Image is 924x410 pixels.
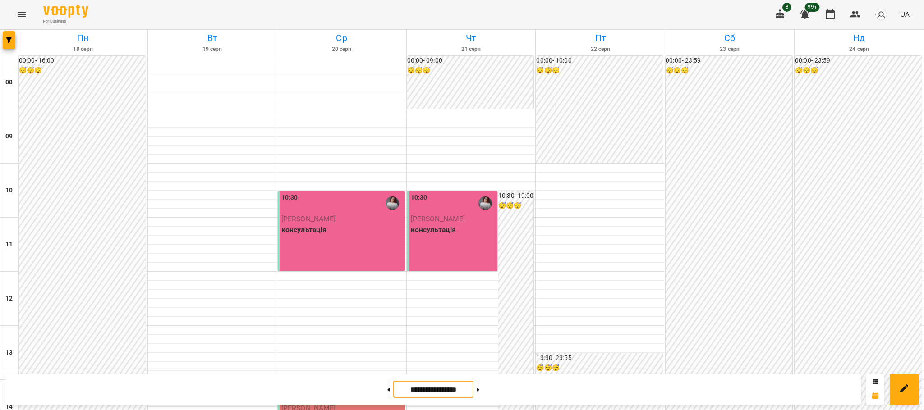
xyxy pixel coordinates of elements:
h6: 10:30 - 19:00 [498,191,533,201]
label: 10:30 [411,193,428,203]
h6: 13:30 - 23:55 [536,353,663,363]
p: консультація [281,224,403,235]
h6: 12 [5,294,13,304]
h6: Чт [408,31,534,45]
h6: Пт [537,31,663,45]
img: Катерина Стрій [478,196,492,210]
span: For Business [43,18,88,24]
h6: Ср [279,31,405,45]
h6: 19 серп [149,45,276,54]
label: 10:30 [281,193,298,203]
h6: 😴😴😴 [498,201,533,211]
span: [PERSON_NAME] [281,214,336,223]
h6: Пн [20,31,146,45]
h6: 00:00 - 10:00 [536,56,663,66]
button: UA [896,6,913,23]
h6: 00:00 - 16:00 [19,56,146,66]
h6: 24 серп [796,45,922,54]
button: Menu [11,4,32,25]
p: консультація [411,224,496,235]
h6: Нд [796,31,922,45]
h6: 21 серп [408,45,534,54]
h6: 😴😴😴 [536,363,663,373]
h6: 😴😴😴 [666,66,792,76]
h6: 00:00 - 09:00 [407,56,534,66]
h6: 09 [5,132,13,141]
h6: 😴😴😴 [536,66,663,76]
img: Voopty Logo [43,5,88,18]
h6: 00:00 - 23:59 [795,56,922,66]
img: Катерина Стрій [386,196,399,210]
h6: 13 [5,348,13,358]
h6: 22 серп [537,45,663,54]
h6: 😴😴😴 [19,66,146,76]
h6: 😴😴😴 [795,66,922,76]
h6: 😴😴😴 [407,66,534,76]
h6: 20 серп [279,45,405,54]
h6: 11 [5,240,13,250]
h6: 00:00 - 23:59 [666,56,792,66]
h6: 08 [5,77,13,87]
h6: 18 серп [20,45,146,54]
span: UA [900,9,910,19]
h6: 10 [5,186,13,196]
span: 8 [782,3,791,12]
span: 99+ [805,3,820,12]
img: avatar_s.png [875,8,887,21]
h6: 23 серп [667,45,793,54]
h6: Сб [667,31,793,45]
h6: Вт [149,31,276,45]
span: [PERSON_NAME] [411,214,465,223]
